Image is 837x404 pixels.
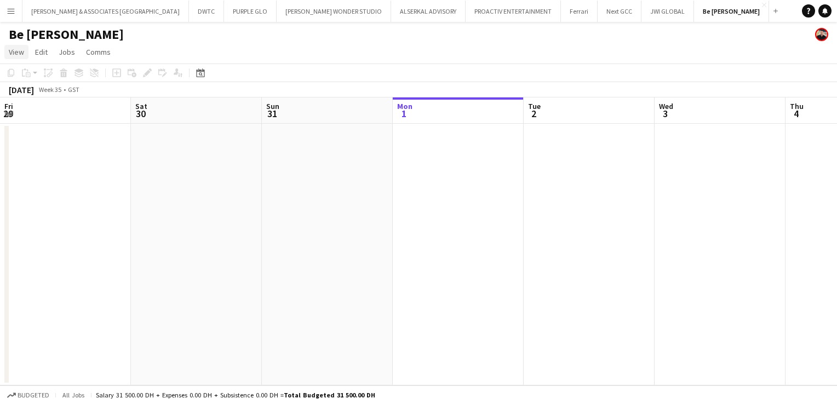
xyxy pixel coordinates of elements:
span: Tue [528,101,541,111]
a: Jobs [54,45,79,59]
span: Edit [35,47,48,57]
span: Total Budgeted 31 500.00 DH [284,391,375,399]
button: [PERSON_NAME] & ASSOCIATES [GEOGRAPHIC_DATA] [22,1,189,22]
a: Comms [82,45,115,59]
button: DWTC [189,1,224,22]
button: Ferrari [561,1,598,22]
span: 2 [526,107,541,120]
button: PROACTIV ENTERTAINMENT [466,1,561,22]
span: Fri [4,101,13,111]
span: Jobs [59,47,75,57]
button: JWI GLOBAL [641,1,694,22]
span: Sat [135,101,147,111]
span: Mon [397,101,412,111]
a: View [4,45,28,59]
span: 4 [788,107,804,120]
app-user-avatar: Glenn Lloyd [815,28,828,41]
span: 1 [395,107,412,120]
button: ALSERKAL ADVISORY [391,1,466,22]
span: Sun [266,101,279,111]
button: PURPLE GLO [224,1,277,22]
span: Week 35 [36,85,64,94]
span: 31 [265,107,279,120]
a: Edit [31,45,52,59]
span: Budgeted [18,391,49,399]
span: View [9,47,24,57]
span: 3 [657,107,673,120]
button: Next GCC [598,1,641,22]
div: GST [68,85,79,94]
span: Wed [659,101,673,111]
span: Thu [790,101,804,111]
button: [PERSON_NAME] WONDER STUDIO [277,1,391,22]
button: Budgeted [5,389,51,401]
span: 29 [3,107,13,120]
div: Salary 31 500.00 DH + Expenses 0.00 DH + Subsistence 0.00 DH = [96,391,375,399]
button: Be [PERSON_NAME] [694,1,769,22]
span: Comms [86,47,111,57]
div: [DATE] [9,84,34,95]
span: All jobs [60,391,87,399]
h1: Be [PERSON_NAME] [9,26,124,43]
span: 30 [134,107,147,120]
